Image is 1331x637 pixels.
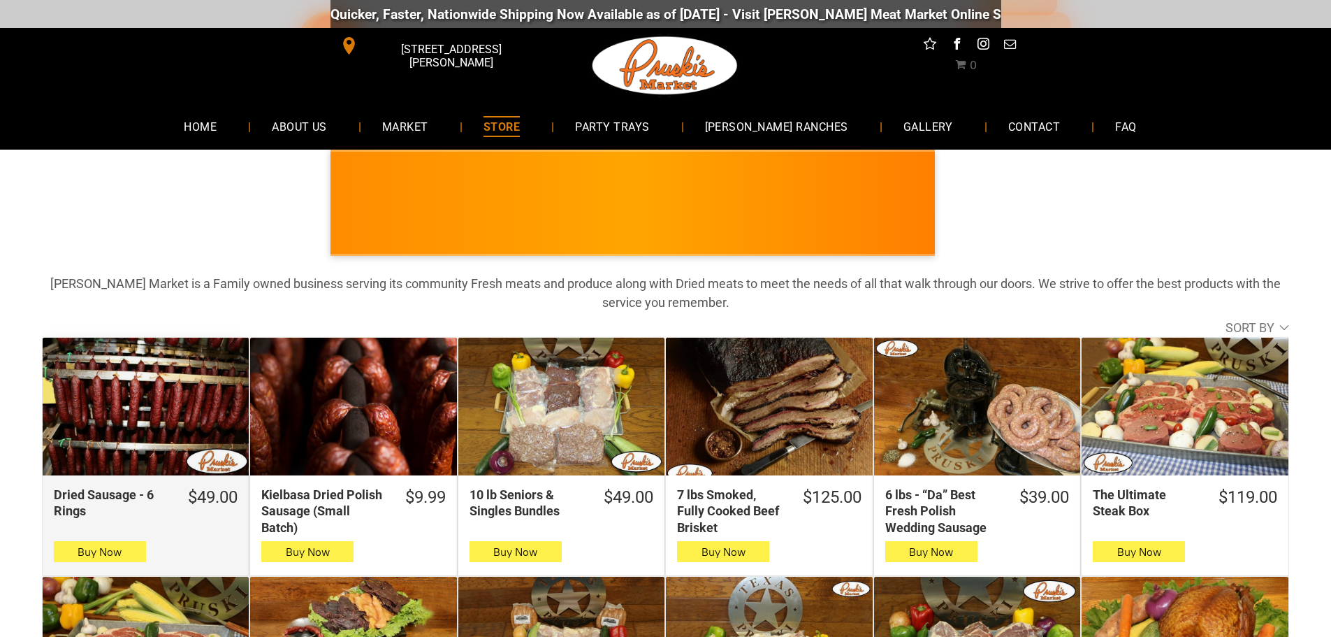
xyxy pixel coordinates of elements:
button: Buy Now [1093,541,1185,562]
div: $39.00 [1019,487,1069,508]
div: Kielbasa Dried Polish Sausage (Small Batch) [261,487,386,536]
a: $9.99Kielbasa Dried Polish Sausage (Small Batch) [250,487,456,536]
a: Dried Sausage - 6 Rings [43,338,249,475]
div: Dried Sausage - 6 Rings [54,487,170,520]
a: GALLERY [882,108,974,145]
a: MARKET [361,108,449,145]
a: Social network [921,35,939,57]
span: 0 [970,59,977,72]
a: Kielbasa Dried Polish Sausage (Small Batch) [250,338,456,475]
span: Buy Now [909,545,953,559]
a: The Ultimate Steak Box [1082,338,1288,475]
button: Buy Now [261,541,354,562]
button: Buy Now [885,541,977,562]
a: $119.00The Ultimate Steak Box [1082,487,1288,520]
div: $125.00 [803,487,861,508]
div: $49.00 [604,487,653,508]
div: 7 lbs Smoked, Fully Cooked Beef Brisket [677,487,784,536]
div: 6 lbs - “Da” Best Fresh Polish Wedding Sausage [885,487,1001,536]
span: [STREET_ADDRESS][PERSON_NAME] [361,36,541,76]
div: $49.00 [188,487,238,508]
a: [STREET_ADDRESS][PERSON_NAME] [330,35,544,57]
img: Pruski-s+Market+HQ+Logo2-1920w.png [590,28,741,103]
a: facebook [947,35,966,57]
div: $119.00 [1219,487,1277,508]
div: $9.99 [405,487,446,508]
a: STORE [463,108,541,145]
span: Buy Now [1117,545,1161,559]
a: 6 lbs - “Da” Best Fresh Polish Wedding Sausage [874,338,1080,475]
span: Buy Now [701,545,745,559]
button: Buy Now [677,541,769,562]
a: HOME [163,108,238,145]
a: CONTACT [987,108,1081,145]
a: [PERSON_NAME] RANCHES [684,108,869,145]
span: Buy Now [78,545,122,559]
a: 10 lb Seniors &amp; Singles Bundles [458,338,664,475]
div: 10 lb Seniors & Singles Bundles [470,487,586,520]
button: Buy Now [470,541,562,562]
span: Buy Now [493,545,537,559]
a: $39.006 lbs - “Da” Best Fresh Polish Wedding Sausage [874,487,1080,536]
a: instagram [974,35,992,57]
a: $49.0010 lb Seniors & Singles Bundles [458,487,664,520]
div: The Ultimate Steak Box [1093,487,1200,520]
a: email [1001,35,1019,57]
span: [PERSON_NAME] MARKET [933,213,1208,235]
a: PARTY TRAYS [554,108,670,145]
button: Buy Now [54,541,146,562]
a: 7 lbs Smoked, Fully Cooked Beef Brisket [666,338,872,475]
a: $49.00Dried Sausage - 6 Rings [43,487,249,520]
a: ABOUT US [251,108,348,145]
strong: [PERSON_NAME] Market is a Family owned business serving its community Fresh meats and produce alo... [50,276,1281,310]
a: $125.007 lbs Smoked, Fully Cooked Beef Brisket [666,487,872,536]
a: FAQ [1094,108,1157,145]
span: Buy Now [286,545,330,559]
div: Quicker, Faster, Nationwide Shipping Now Available as of [DATE] - Visit [PERSON_NAME] Meat Market... [329,6,1175,22]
